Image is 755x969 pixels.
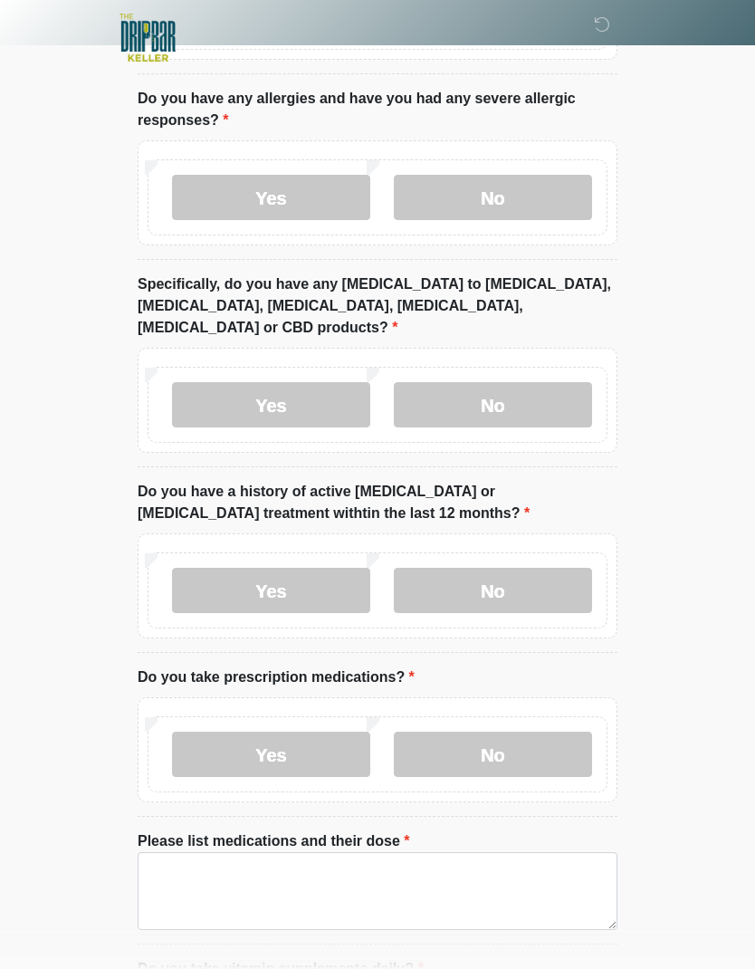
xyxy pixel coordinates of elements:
label: No [394,175,592,220]
label: Do you have any allergies and have you had any severe allergic responses? [138,88,617,131]
label: Please list medications and their dose [138,830,410,852]
label: Specifically, do you have any [MEDICAL_DATA] to [MEDICAL_DATA], [MEDICAL_DATA], [MEDICAL_DATA], [... [138,273,617,339]
label: Yes [172,175,370,220]
img: The DRIPBaR - Keller Logo [119,14,176,62]
label: Do you take prescription medications? [138,667,415,688]
label: No [394,568,592,613]
label: No [394,732,592,777]
label: Yes [172,732,370,777]
label: No [394,382,592,427]
label: Yes [172,382,370,427]
label: Yes [172,568,370,613]
label: Do you have a history of active [MEDICAL_DATA] or [MEDICAL_DATA] treatment withtin the last 12 mo... [138,481,617,524]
